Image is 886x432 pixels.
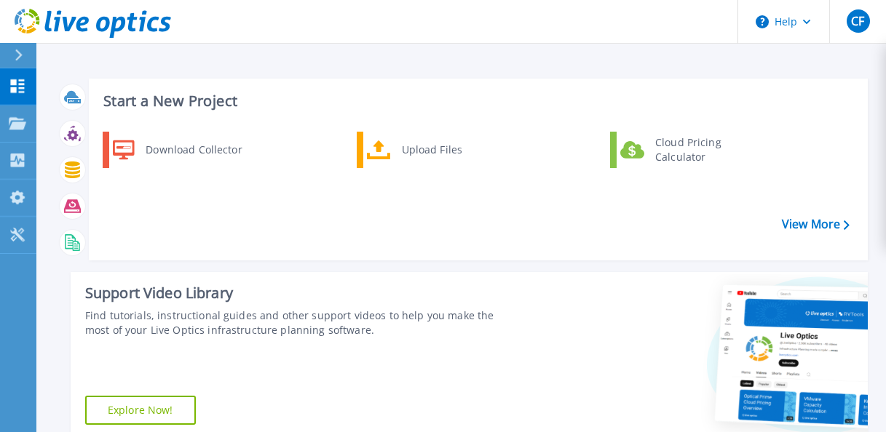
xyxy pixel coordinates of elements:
h3: Start a New Project [103,93,849,109]
a: Upload Files [357,132,506,168]
div: Find tutorials, instructional guides and other support videos to help you make the most of your L... [85,308,499,337]
a: Cloud Pricing Calculator [610,132,759,168]
span: CF [851,15,864,27]
div: Support Video Library [85,284,499,303]
div: Download Collector [138,135,248,164]
div: Upload Files [395,135,502,164]
a: View More [782,217,850,231]
a: Explore Now! [85,396,196,425]
a: Download Collector [103,132,252,168]
div: Cloud Pricing Calculator [648,135,756,164]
